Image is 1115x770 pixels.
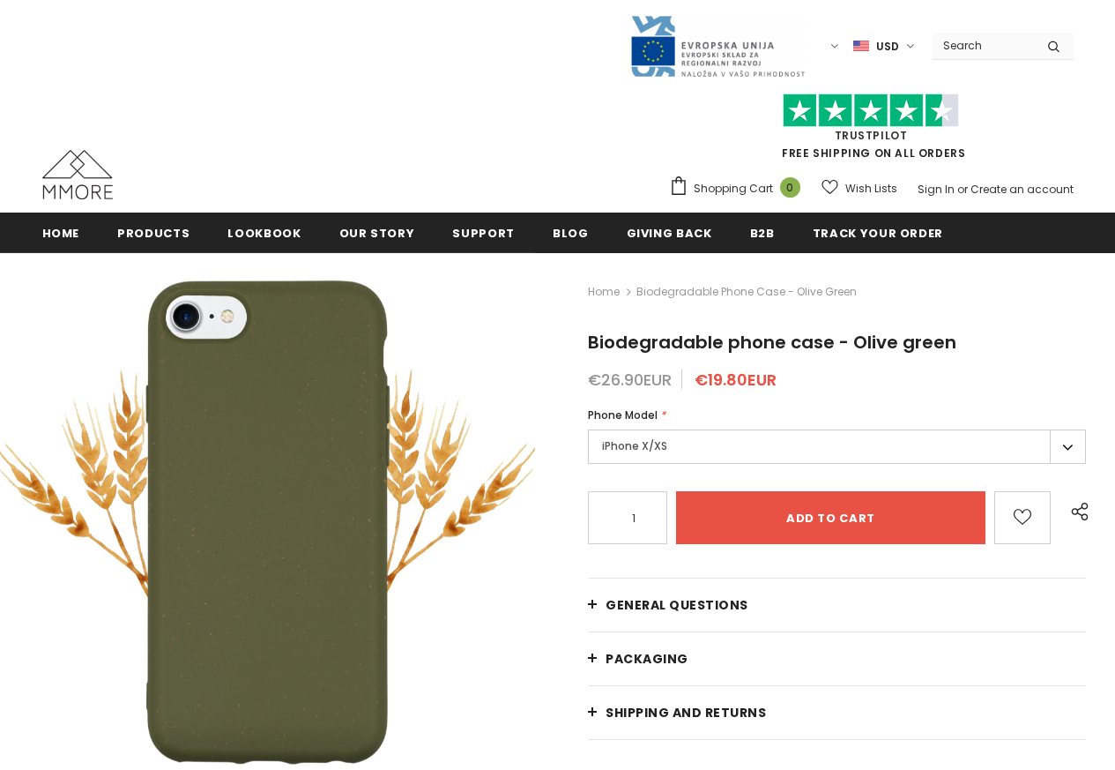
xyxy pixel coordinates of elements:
a: Giving back [627,213,712,252]
span: Biodegradable phone case - Olive green [636,281,857,303]
a: Home [42,213,80,252]
span: or [957,182,968,197]
a: General Questions [588,579,1086,632]
a: Shopping Cart 0 [669,176,809,202]
a: Lookbook [227,213,301,252]
a: B2B [750,213,775,252]
span: €19.80EUR [695,369,777,391]
a: Javni Razpis [629,38,806,53]
span: USD [876,38,899,56]
img: Javni Razpis [629,14,806,78]
span: Biodegradable phone case - Olive green [588,330,956,355]
input: Search Site [933,33,1034,58]
span: Shipping and returns [606,704,766,721]
a: Track your order [813,213,943,252]
span: FREE SHIPPING ON ALL ORDERS [669,101,1074,161]
a: Home [588,281,620,303]
img: MMORE Cases [42,150,113,199]
span: Giving back [627,225,712,242]
span: Phone Model [588,407,658,422]
a: Products [117,213,190,252]
a: support [452,213,515,252]
span: Home [42,225,80,242]
span: PACKAGING [606,650,688,668]
span: Blog [553,225,589,242]
span: support [452,225,515,242]
a: Trustpilot [835,128,908,143]
span: Wish Lists [845,180,897,198]
a: Shipping and returns [588,686,1086,739]
span: 0 [780,177,800,198]
a: Wish Lists [821,173,897,204]
a: Blog [553,213,589,252]
img: Trust Pilot Stars [783,93,959,128]
label: iPhone X/XS [588,430,1086,464]
a: Create an account [970,182,1074,197]
span: B2B [750,225,775,242]
span: Shopping Cart [694,180,773,198]
span: Lookbook [227,225,301,242]
a: Sign In [918,182,955,197]
span: Our Story [339,225,415,242]
img: USD [853,39,869,54]
a: PACKAGING [588,632,1086,685]
span: €26.90EUR [588,369,672,391]
input: Add to cart [676,491,985,544]
span: General Questions [606,596,748,614]
span: Products [117,225,190,242]
a: Our Story [339,213,415,252]
span: Track your order [813,225,943,242]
